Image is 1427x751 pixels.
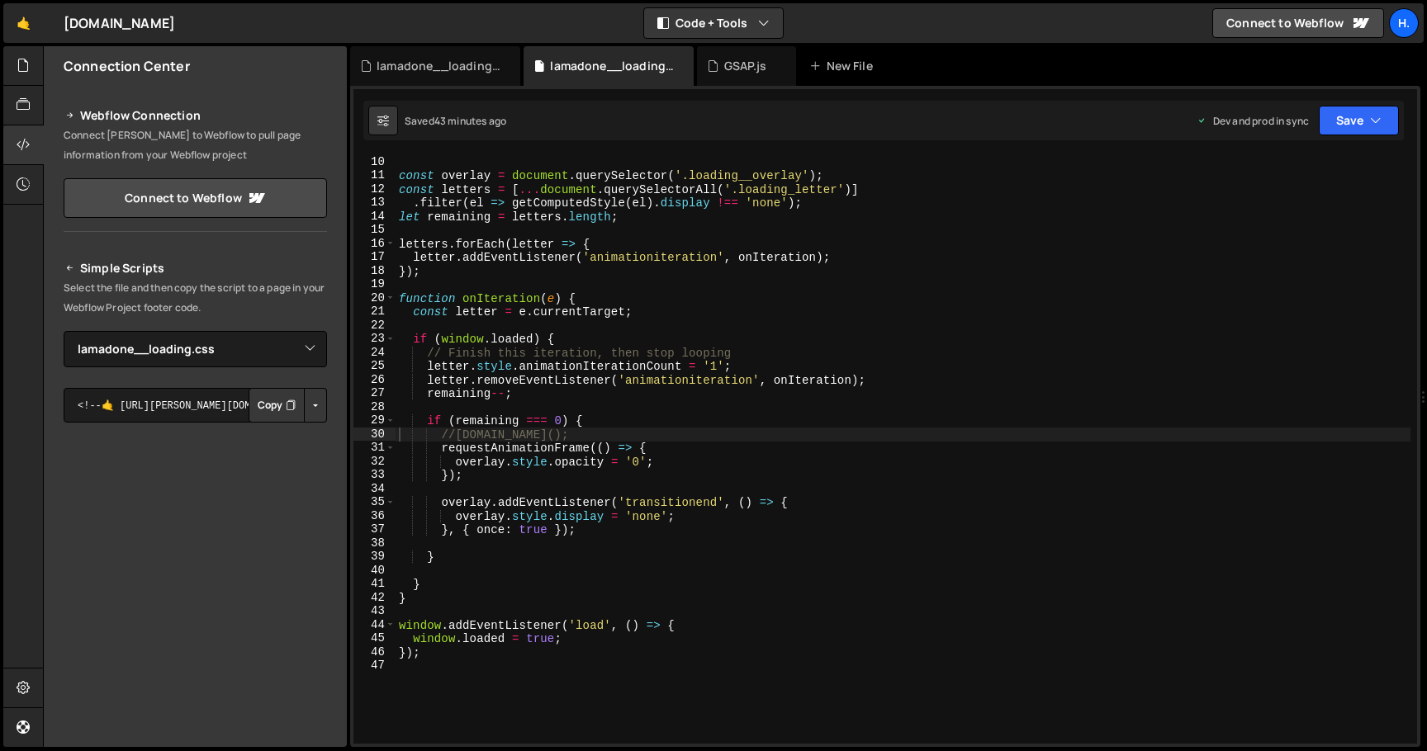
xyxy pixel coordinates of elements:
div: lamadone__loading.js [550,58,674,74]
div: 29 [353,413,396,427]
div: lamadone__loading.css [377,58,500,74]
div: 10 [353,155,396,169]
a: h. [1389,8,1419,38]
a: Connect to Webflow [64,178,327,218]
div: 30 [353,427,396,442]
div: 17 [353,250,396,264]
div: Dev and prod in sync [1197,114,1309,128]
div: 45 [353,631,396,645]
div: 43 [353,604,396,618]
div: 44 [353,618,396,632]
div: 25 [353,359,396,373]
div: 34 [353,482,396,496]
div: 16 [353,237,396,251]
div: 35 [353,495,396,509]
div: 21 [353,305,396,319]
div: 28 [353,400,396,414]
h2: Webflow Connection [64,106,327,125]
div: 42 [353,591,396,605]
div: 24 [353,346,396,360]
div: 27 [353,386,396,400]
button: Copy [249,388,305,423]
button: Code + Tools [644,8,783,38]
div: 31 [353,441,396,455]
div: New File [809,58,879,74]
div: 15 [353,223,396,237]
div: 18 [353,264,396,278]
div: 12 [353,182,396,196]
div: 13 [353,196,396,210]
div: GSAP.js [724,58,767,74]
a: Connect to Webflow [1212,8,1384,38]
div: 36 [353,509,396,523]
div: 41 [353,577,396,591]
p: Connect [PERSON_NAME] to Webflow to pull page information from your Webflow project [64,125,327,165]
div: Button group with nested dropdown [249,388,327,423]
p: Select the file and then copy the script to a page in your Webflow Project footer code. [64,278,327,318]
div: 39 [353,550,396,564]
div: 47 [353,659,396,673]
div: 22 [353,319,396,333]
div: Saved [405,114,506,128]
div: 19 [353,277,396,291]
div: 23 [353,332,396,346]
button: Save [1319,106,1399,135]
div: 43 minutes ago [434,114,506,128]
div: 20 [353,291,396,305]
div: 46 [353,645,396,659]
div: [DOMAIN_NAME] [64,13,175,33]
h2: Simple Scripts [64,258,327,278]
div: 26 [353,373,396,387]
textarea: <!--🤙 [URL][PERSON_NAME][DOMAIN_NAME]> <script>document.addEventListener("DOMContentLoaded", func... [64,388,327,423]
a: 🤙 [3,3,44,43]
div: 11 [353,168,396,182]
div: 14 [353,210,396,224]
div: 32 [353,455,396,469]
div: 37 [353,522,396,536]
h2: Connection Center [64,57,190,75]
iframe: YouTube video player [64,450,329,598]
div: 40 [353,564,396,578]
div: 33 [353,468,396,482]
div: 38 [353,536,396,550]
